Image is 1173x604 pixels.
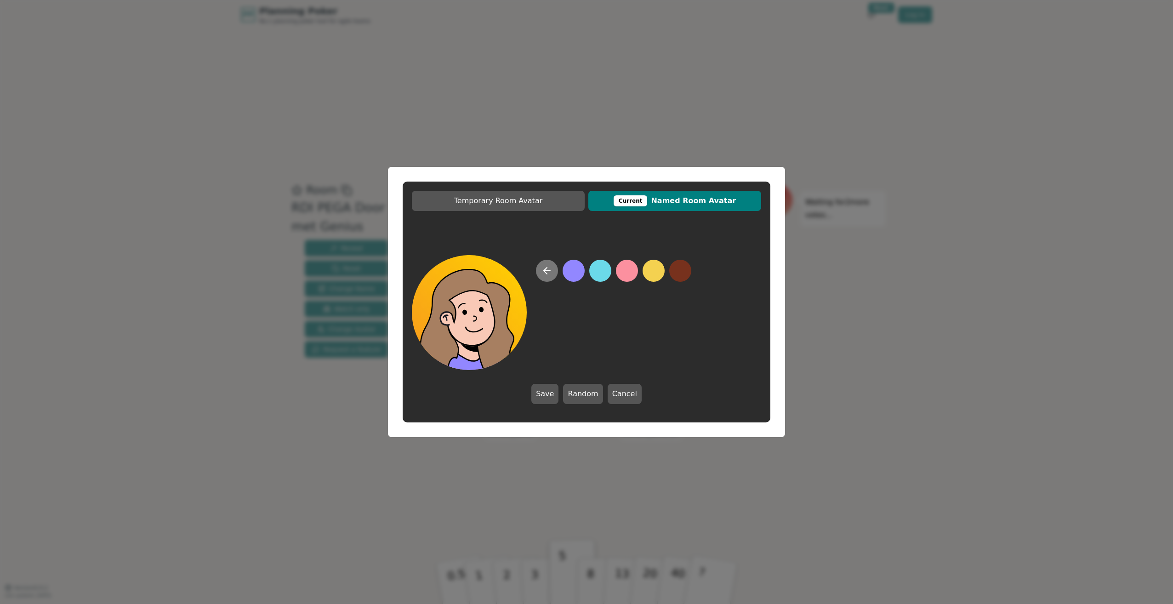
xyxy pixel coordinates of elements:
[416,195,580,206] span: Temporary Room Avatar
[412,191,585,211] button: Temporary Room Avatar
[563,384,603,404] button: Random
[614,195,648,206] div: This avatar will be displayed in dedicated rooms
[588,191,761,211] button: CurrentNamed Room Avatar
[531,384,558,404] button: Save
[608,384,642,404] button: Cancel
[593,195,757,206] span: Named Room Avatar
